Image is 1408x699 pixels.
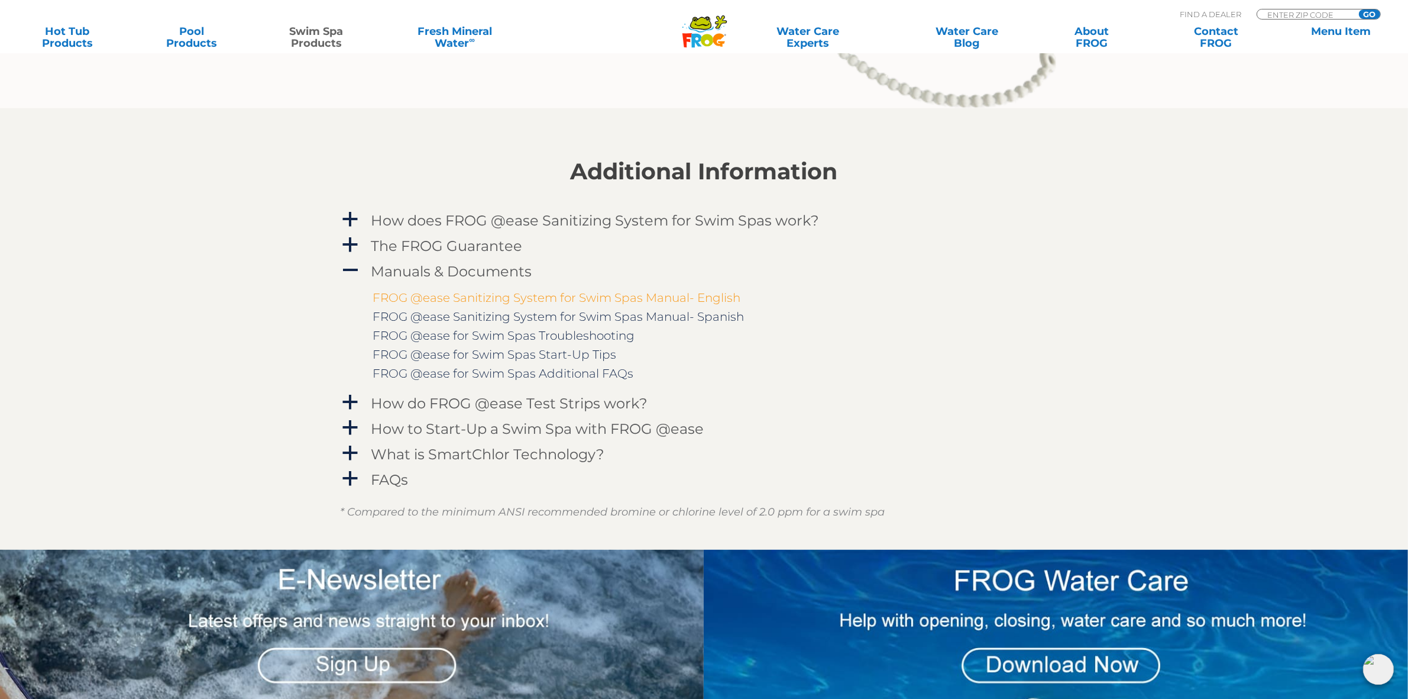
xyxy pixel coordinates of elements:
[261,25,371,49] a: Swim SpaProducts
[341,260,1068,282] a: A Manuals & Documents
[1359,9,1380,19] input: GO
[1036,25,1147,49] a: AboutFROG
[342,236,360,254] span: a
[1161,25,1271,49] a: ContactFROG
[342,211,360,228] span: a
[373,291,741,305] a: FROG @ease Sanitizing System for Swim Spas Manual- English
[371,238,523,254] h4: The FROG Guarantee
[371,263,532,279] h4: Manuals & Documents
[342,419,360,437] span: a
[373,347,617,362] a: FROG @ease for Swim Spas Start-Up Tips
[342,444,360,462] span: a
[341,210,1068,231] a: a How does FROG @ease Sanitizing System for Swim Spas work?
[371,421,704,437] h4: How to Start-Up a Swim Spa with FROG @ease
[373,328,635,343] a: FROG @ease for Swim Spas Troubleshooting
[342,262,360,279] span: A
[341,443,1068,465] a: a What is SmartChlor Technology?
[1266,9,1346,20] input: Zip Code Form
[341,469,1068,491] a: a FAQs
[342,470,360,488] span: a
[341,235,1068,257] a: a The FROG Guarantee
[341,159,1068,185] h2: Additional Information
[386,25,524,49] a: Fresh MineralWater∞
[371,212,820,228] h4: How does FROG @ease Sanitizing System for Swim Spas work?
[1363,654,1394,685] img: openIcon
[469,35,475,44] sup: ∞
[371,395,648,411] h4: How do FROG @ease Test Strips work?
[371,472,409,488] h4: FAQs
[341,418,1068,440] a: a How to Start-Up a Swim Spa with FROG @ease
[718,25,898,49] a: Water CareExperts
[373,366,634,381] a: FROG @ease for Swim Spas Additional FAQs
[371,446,605,462] h4: What is SmartChlor Technology?
[12,25,122,49] a: Hot TubProducts
[912,25,1022,49] a: Water CareBlog
[342,394,360,411] span: a
[341,392,1068,414] a: a How do FROG @ease Test Strips work?
[1286,25,1396,49] a: Menu Item
[341,505,885,518] em: * Compared to the minimum ANSI recommended bromine or chlorine level of 2.0 ppm for a swim spa
[137,25,247,49] a: PoolProducts
[373,310,745,324] a: FROG @ease Sanitizing System for Swim Spas Manual- Spanish
[1180,9,1241,20] p: Find A Dealer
